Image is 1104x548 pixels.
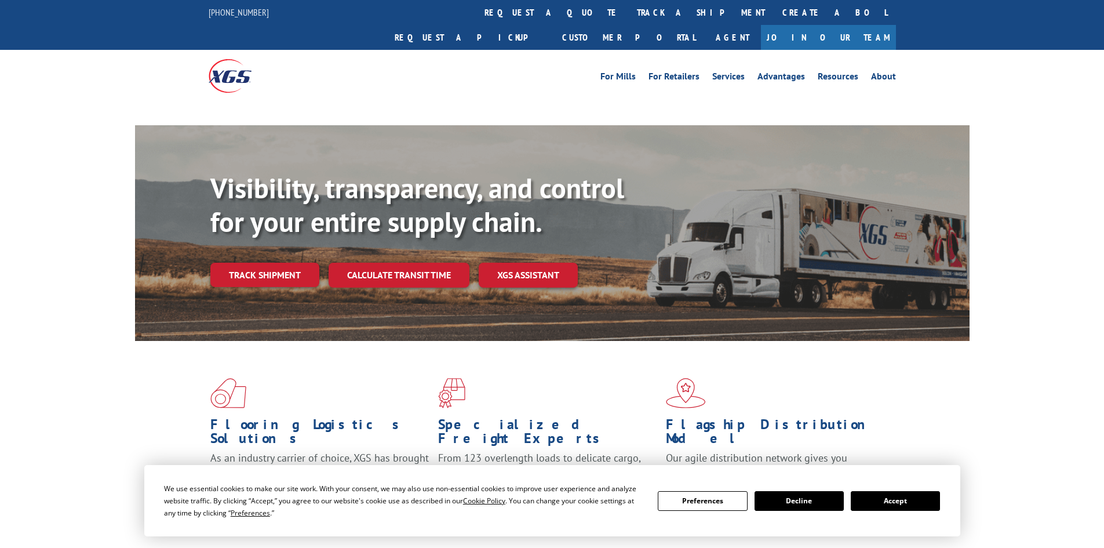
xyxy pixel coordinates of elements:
img: xgs-icon-flagship-distribution-model-red [666,378,706,408]
span: Preferences [231,508,270,518]
h1: Flagship Distribution Model [666,418,885,451]
span: As an industry carrier of choice, XGS has brought innovation and dedication to flooring logistics... [210,451,429,492]
button: Accept [851,491,940,511]
button: Preferences [658,491,747,511]
div: Cookie Consent Prompt [144,465,960,536]
p: From 123 overlength loads to delicate cargo, our experienced staff knows the best way to move you... [438,451,657,503]
img: xgs-icon-total-supply-chain-intelligence-red [210,378,246,408]
a: Calculate transit time [329,263,469,288]
a: [PHONE_NUMBER] [209,6,269,18]
img: xgs-icon-focused-on-flooring-red [438,378,465,408]
a: Services [712,72,745,85]
span: Our agile distribution network gives you nationwide inventory management on demand. [666,451,879,478]
a: Customer Portal [553,25,704,50]
a: XGS ASSISTANT [479,263,578,288]
h1: Specialized Freight Experts [438,418,657,451]
button: Decline [755,491,844,511]
a: Advantages [757,72,805,85]
a: About [871,72,896,85]
a: Join Our Team [761,25,896,50]
div: We use essential cookies to make our site work. With your consent, we may also use non-essential ... [164,482,644,519]
span: Cookie Policy [463,496,505,506]
b: Visibility, transparency, and control for your entire supply chain. [210,170,624,239]
a: Agent [704,25,761,50]
a: Resources [818,72,858,85]
a: Track shipment [210,263,319,287]
a: For Retailers [648,72,699,85]
a: For Mills [600,72,636,85]
a: Request a pickup [386,25,553,50]
h1: Flooring Logistics Solutions [210,418,429,451]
